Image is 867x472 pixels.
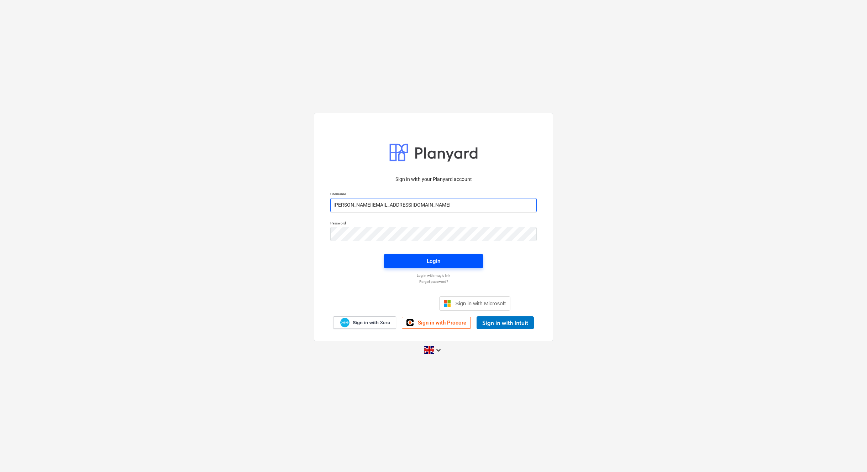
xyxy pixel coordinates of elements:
[340,318,350,327] img: Xero logo
[353,320,390,326] span: Sign in with Xero
[831,438,867,472] iframe: Chat Widget
[327,273,540,278] a: Log in with magic link
[330,221,537,227] p: Password
[384,254,483,268] button: Login
[455,300,506,306] span: Sign in with Microsoft
[327,279,540,284] a: Forgot password?
[444,300,451,307] img: Microsoft logo
[434,346,443,354] i: keyboard_arrow_down
[333,316,396,329] a: Sign in with Xero
[330,176,537,183] p: Sign in with your Planyard account
[402,317,471,329] a: Sign in with Procore
[427,256,440,266] div: Login
[330,198,537,212] input: Username
[330,192,537,198] p: Username
[353,296,437,311] iframe: Poga Pierakstīties ar Google kontu
[418,320,466,326] span: Sign in with Procore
